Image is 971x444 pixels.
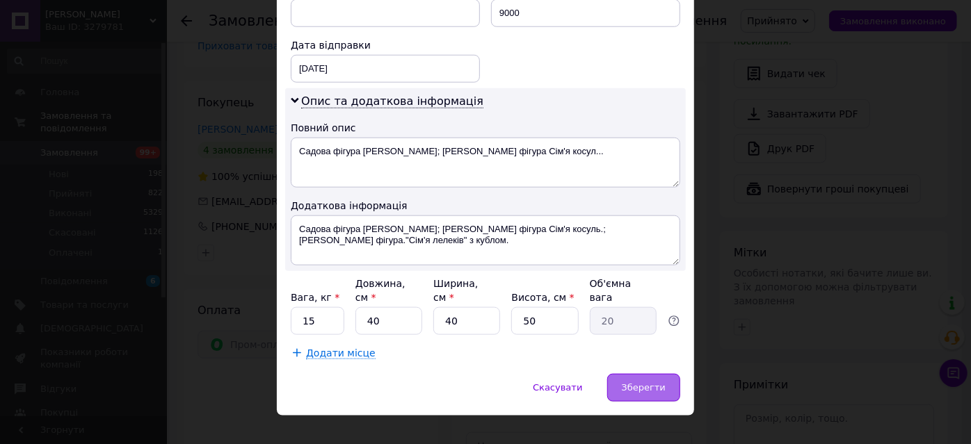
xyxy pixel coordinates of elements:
span: Додати місце [306,347,376,359]
label: Вага, кг [291,292,339,303]
span: Опис та додаткова інформація [301,94,483,108]
textarea: Садова фігура [PERSON_NAME]; [PERSON_NAME] фігура Сім'я косуль.; [PERSON_NAME] фігура."Сім'я леле... [291,215,680,265]
label: Ширина, см [433,278,478,303]
div: Об'ємна вага [590,277,657,304]
div: Додаткова інформація [291,199,680,213]
label: Висота, см [511,292,574,303]
span: Скасувати [533,382,582,393]
span: Зберегти [622,382,666,393]
div: Дата відправки [291,38,480,52]
div: Повний опис [291,121,680,135]
textarea: Садова фігура [PERSON_NAME]; [PERSON_NAME] фігура Сім'я косул... [291,138,680,188]
label: Довжина, см [355,278,406,303]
